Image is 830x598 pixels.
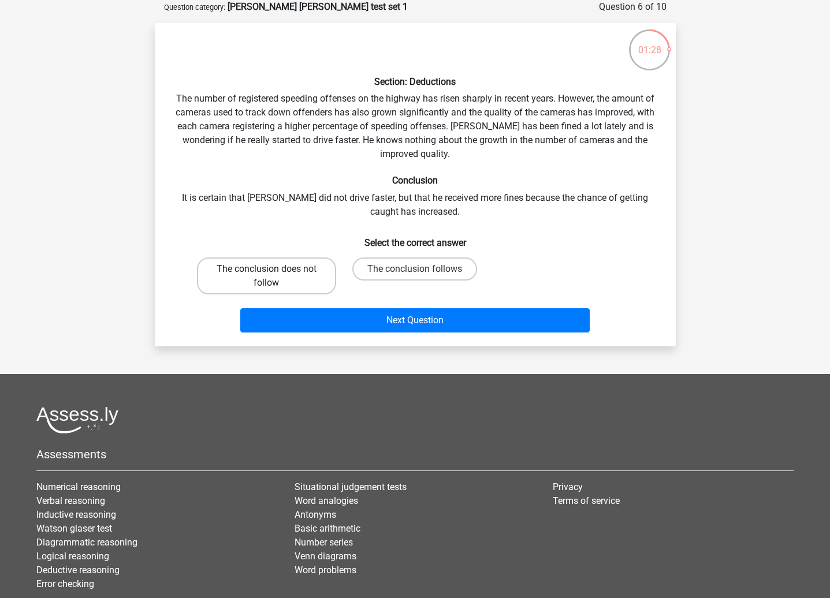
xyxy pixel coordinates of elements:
button: Next Question [240,308,590,332]
a: Numerical reasoning [36,481,121,492]
a: Privacy [553,481,583,492]
a: Terms of service [553,495,620,506]
a: Situational judgement tests [295,481,407,492]
a: Watson glaser test [36,523,112,534]
a: Word problems [295,565,356,575]
a: Deductive reasoning [36,565,120,575]
a: Number series [295,537,353,548]
label: The conclusion follows [352,257,477,281]
div: The number of registered speeding offenses on the highway has risen sharply in recent years. Howe... [159,32,671,337]
a: Venn diagrams [295,551,356,562]
a: Verbal reasoning [36,495,105,506]
h5: Assessments [36,447,794,461]
a: Inductive reasoning [36,509,116,520]
small: Question category: [164,3,225,12]
a: Error checking [36,578,94,589]
a: Basic arithmetic [295,523,360,534]
h6: Select the correct answer [173,228,657,248]
a: Diagrammatic reasoning [36,537,137,548]
strong: [PERSON_NAME] [PERSON_NAME] test set 1 [228,1,408,12]
h6: Section: Deductions [173,76,657,87]
div: 01:28 [628,28,671,57]
label: The conclusion does not follow [197,257,336,294]
h6: Conclusion [173,175,657,186]
a: Logical reasoning [36,551,109,562]
a: Antonyms [295,509,336,520]
a: Word analogies [295,495,358,506]
img: Assessly logo [36,406,118,433]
